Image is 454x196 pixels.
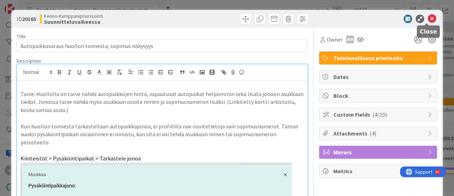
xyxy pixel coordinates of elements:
span: Toiminnallisuus priorisoitu [333,54,424,62]
span: Mirrors [333,148,424,157]
input: type card name here... [17,39,308,52]
h5: Close [420,28,437,35]
span: Custom Fields [333,110,424,119]
span: Kiinteistöt > Pysäköintipaikat > Tarkastele jonoa [21,155,141,162]
div: 9+ [36,3,39,9]
span: Kenno-Kumppanipriorisointi [44,13,103,19]
span: Owner [327,35,343,44]
p: Kun huollon toimesta tarkastellaan autopaikkajonoa, ei profiililla näe osoitetietoja vain sopimus... [21,122,304,147]
span: Dates [333,73,424,81]
b: 20165 [22,15,36,22]
span: Metrics [333,167,424,175]
span: ( 4/10 ) [372,111,387,118]
span: Description [17,58,41,64]
b: Suunnitteluvaiheessa [44,19,103,25]
span: ( 4 ) [370,130,376,137]
span: Support [15,1,32,10]
div: MM [346,36,354,43]
span: Attachments [333,129,424,138]
p: Tarve: Huollolla on tarve nähdä autopaikkojen hinta, vapautuvat autopaikat helpommin sekä lisätä ... [21,90,304,114]
span: Block [333,91,424,100]
span: ID [17,15,36,23]
label: Title [17,33,26,39]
